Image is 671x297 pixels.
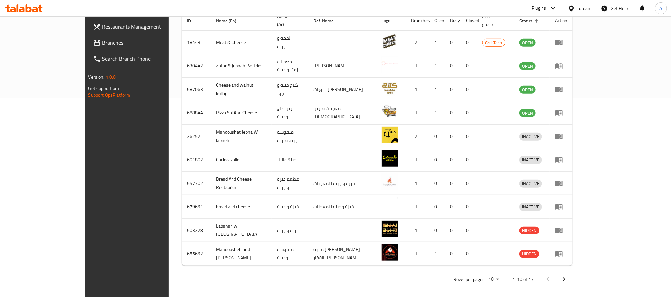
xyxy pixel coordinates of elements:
td: 1 [406,148,429,172]
span: INACTIVE [519,180,542,187]
td: 0 [461,148,477,172]
div: Menu [555,38,567,46]
span: ID [187,17,200,25]
span: OPEN [519,109,536,117]
th: Closed [461,11,477,31]
td: 0 [429,172,445,195]
p: Rows per page: [453,276,483,284]
td: خبزة و جبنة للمعجنات [308,172,376,195]
td: [PERSON_NAME] [308,54,376,78]
td: bread and cheese [211,195,272,219]
a: Restaurants Management [88,19,197,35]
span: HIDDEN [519,227,539,234]
span: OPEN [519,86,536,94]
div: Menu [555,62,567,70]
div: Menu [555,109,567,117]
td: معجنات زعتر و جبنة [272,54,308,78]
img: Manqoushat Jebna W labneh [382,127,398,143]
td: 1 [406,78,429,101]
td: 0 [445,219,461,242]
th: Branches [406,11,429,31]
div: OPEN [519,109,536,117]
td: Zatar & Jubnah Pastries [211,54,272,78]
img: Cheese and walnut kullaj [382,80,398,96]
td: 1 [429,78,445,101]
span: Branches [102,39,192,47]
div: Jordan [578,5,591,12]
td: Caciocavallo [211,148,272,172]
td: كلاج جبنة و جوز [272,78,308,101]
span: Version: [88,73,105,81]
td: 1 [406,195,429,219]
td: 0 [445,148,461,172]
div: Menu [555,250,567,258]
img: Manqousheh and Jebneh [382,244,398,261]
td: 0 [461,101,477,125]
td: 1 [406,54,429,78]
span: Name (En) [216,17,245,25]
span: 1.0.0 [106,73,116,81]
span: Status [519,17,541,25]
td: 1 [406,219,429,242]
div: HIDDEN [519,250,539,258]
td: Meat & Cheese [211,31,272,54]
td: 0 [445,54,461,78]
div: Menu [555,132,567,140]
td: 1 [429,31,445,54]
td: 1 [406,101,429,125]
img: Meat & Cheese [382,33,398,49]
div: Menu [555,85,567,93]
td: Cheese and walnut kullaj [211,78,272,101]
div: Menu [555,156,567,164]
td: 0 [445,125,461,148]
div: INACTIVE [519,180,542,188]
td: 0 [461,125,477,148]
th: Busy [445,11,461,31]
td: 1 [406,172,429,195]
td: 1 [406,242,429,266]
span: Search Branch Phone [102,55,192,63]
td: Labanah w [GEOGRAPHIC_DATA] [211,219,272,242]
img: bread and cheese [382,197,398,214]
div: HIDDEN [519,227,539,234]
td: حلويات [PERSON_NAME] [308,78,376,101]
td: مطعم خبزة و جبنة [272,172,308,195]
span: INACTIVE [519,156,542,164]
td: 0 [445,195,461,219]
div: Plugins [532,4,546,12]
td: 0 [445,172,461,195]
td: بيتزا صاج وجبنة [272,101,308,125]
td: معجنات و بيتزا [DEMOGRAPHIC_DATA] [308,101,376,125]
td: Pizza Saj And Cheese [211,101,272,125]
img: Caciocavallo [382,150,398,167]
a: Branches [88,35,197,51]
span: Restaurants Management [102,23,192,31]
div: Rows per page: [486,275,502,284]
img: Pizza Saj And Cheese [382,103,398,120]
td: Bread And Cheese Restaurant [211,172,272,195]
button: Next page [556,272,572,287]
span: Ref. Name [313,17,342,25]
td: 2 [406,31,429,54]
a: Search Branch Phone [88,51,197,66]
td: 0 [461,219,477,242]
td: 0 [461,31,477,54]
td: 1 [429,101,445,125]
span: POS group [482,13,506,28]
td: 2 [406,125,429,148]
td: محبه [PERSON_NAME] الفقار [PERSON_NAME] [308,242,376,266]
span: OPEN [519,39,536,47]
td: 0 [461,172,477,195]
td: لحمة و جبنة [272,31,308,54]
td: 0 [461,54,477,78]
span: OPEN [519,63,536,70]
td: 0 [461,78,477,101]
span: A [660,5,662,12]
img: Bread And Cheese Restaurant [382,174,398,190]
th: Action [550,11,573,31]
span: GrubTech [483,39,505,47]
td: خبزة و جبنة [272,195,308,219]
td: 0 [445,101,461,125]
